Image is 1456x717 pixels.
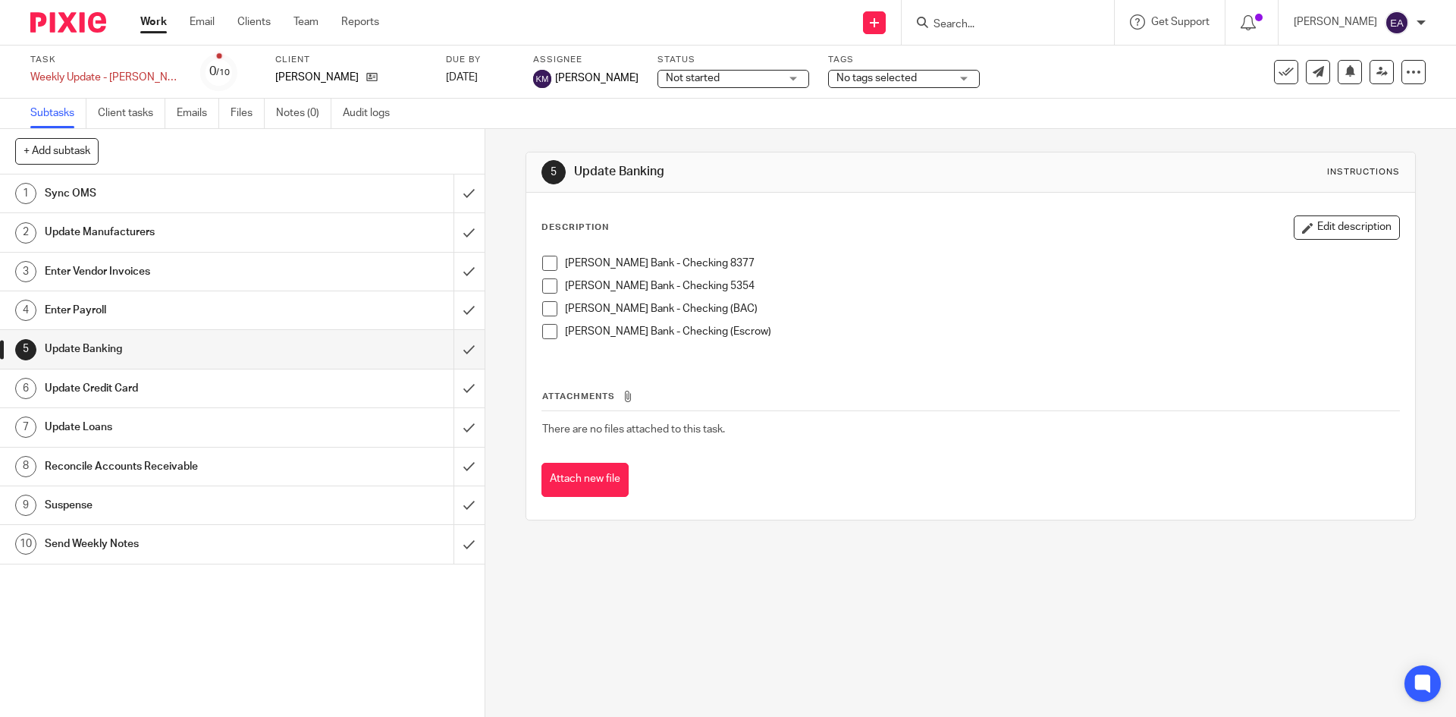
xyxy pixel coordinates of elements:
div: 10 [15,533,36,555]
label: Task [30,54,182,66]
span: [DATE] [446,72,478,83]
button: Edit description [1294,215,1400,240]
a: Work [140,14,167,30]
span: No tags selected [836,73,917,83]
div: 0 [209,63,230,80]
a: Clients [237,14,271,30]
small: /10 [216,68,230,77]
h1: Reconcile Accounts Receivable [45,455,307,478]
p: [PERSON_NAME] Bank - Checking (Escrow) [565,324,1398,339]
div: 1 [15,183,36,204]
label: Due by [446,54,514,66]
h1: Enter Payroll [45,299,307,322]
div: 3 [15,261,36,282]
div: 9 [15,495,36,516]
h1: Update Loans [45,416,307,439]
h1: Update Banking [574,164,1003,180]
p: Description [541,222,609,234]
h1: Send Weekly Notes [45,533,307,555]
img: svg%3E [533,70,551,88]
h1: Update Credit Card [45,377,307,400]
p: [PERSON_NAME] Bank - Checking (BAC) [565,301,1398,316]
div: 5 [15,339,36,360]
a: Client tasks [98,99,165,128]
a: Subtasks [30,99,86,128]
button: + Add subtask [15,138,99,164]
label: Status [657,54,809,66]
a: Reports [341,14,379,30]
div: 5 [541,160,566,184]
div: 8 [15,456,36,477]
div: 2 [15,222,36,244]
span: [PERSON_NAME] [555,71,639,86]
a: Audit logs [343,99,401,128]
a: Emails [177,99,219,128]
img: svg%3E [1385,11,1409,35]
span: There are no files attached to this task. [542,424,725,435]
p: [PERSON_NAME] [275,70,359,85]
h1: Update Manufacturers [45,221,307,244]
span: Get Support [1151,17,1210,27]
h1: Update Banking [45,338,307,360]
span: Attachments [542,392,615,401]
div: Weekly Update - Fligor 2 [30,70,182,85]
label: Tags [828,54,980,66]
a: Email [190,14,215,30]
div: 4 [15,300,36,321]
h1: Sync OMS [45,182,307,205]
p: [PERSON_NAME] Bank - Checking 8377 [565,256,1398,271]
p: [PERSON_NAME] [1294,14,1377,30]
label: Client [275,54,427,66]
div: Instructions [1327,166,1400,178]
div: 6 [15,378,36,399]
p: [PERSON_NAME] Bank - Checking 5354 [565,278,1398,294]
input: Search [932,18,1068,32]
a: Files [231,99,265,128]
span: Not started [666,73,720,83]
a: Team [293,14,318,30]
h1: Enter Vendor Invoices [45,260,307,283]
div: Weekly Update - [PERSON_NAME] 2 [30,70,182,85]
label: Assignee [533,54,639,66]
button: Attach new file [541,463,629,497]
img: Pixie [30,12,106,33]
h1: Suspense [45,494,307,517]
div: 7 [15,417,36,438]
a: Notes (0) [276,99,331,128]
